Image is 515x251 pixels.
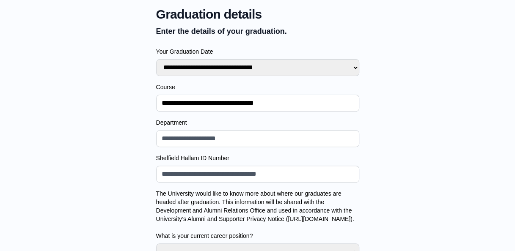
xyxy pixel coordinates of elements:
label: The University would like to know more about where our graduates are headed after graduation. Thi... [156,189,359,240]
span: Graduation details [156,7,359,22]
label: Department [156,118,359,127]
p: Enter the details of your graduation. [156,25,359,37]
label: Your Graduation Date [156,47,359,56]
label: Course [156,83,359,91]
label: Sheffield Hallam ID Number [156,154,359,162]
